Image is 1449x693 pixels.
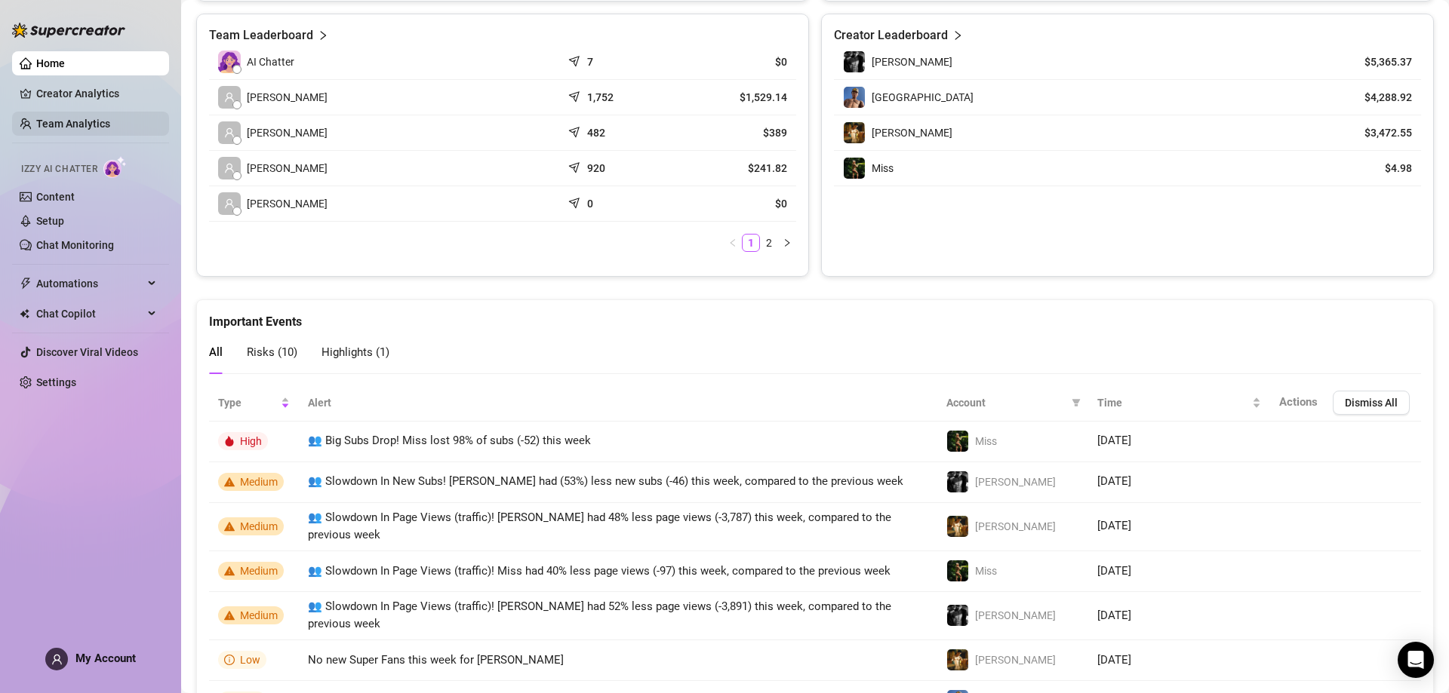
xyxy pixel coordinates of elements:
[778,234,796,252] button: right
[36,376,76,388] a: Settings
[1097,474,1131,488] span: [DATE]
[1097,519,1131,532] span: [DATE]
[587,90,614,105] article: 1,752
[975,654,1056,666] span: [PERSON_NAME]
[247,124,328,141] span: [PERSON_NAME]
[1097,434,1131,447] span: [DATE]
[36,302,143,326] span: Chat Copilot
[947,560,968,581] img: Miss
[975,435,997,447] span: Miss
[834,26,948,44] article: Creator Leaderboard
[218,394,278,411] span: Type
[224,127,235,138] span: user
[209,300,1421,331] div: Important Events
[1398,642,1434,678] div: Open Intercom Messenger
[308,474,903,488] span: 👥 Slowdown In New Subs! [PERSON_NAME] had (53%) less new subs (-46) this week, compared to the pr...
[1343,90,1412,105] article: $4,288.92
[36,57,65,69] a: Home
[778,234,796,252] li: Next Page
[308,653,564,667] span: No new Super Fans this week for [PERSON_NAME]
[224,521,235,532] span: warning
[51,654,63,665] span: user
[308,434,591,447] span: 👥 Big Subs Drop! Miss lost 98% of subs (-52) this week
[1097,394,1249,411] span: Time
[247,195,328,212] span: [PERSON_NAME]
[103,156,127,178] img: AI Chatter
[36,118,110,130] a: Team Analytics
[1069,391,1084,414] span: filter
[1097,564,1131,578] span: [DATE]
[688,161,787,176] article: $241.82
[1345,397,1398,409] span: Dismiss All
[209,345,223,359] span: All
[240,520,278,532] span: Medium
[568,52,583,67] span: send
[975,609,1056,621] span: [PERSON_NAME]
[844,51,865,72] img: Marvin
[308,564,891,578] span: 👥 Slowdown In Page Views (traffic)! Miss had 40% less page views (-97) this week, compared to the...
[12,23,125,38] img: logo-BBDzfeDw.svg
[975,520,1056,532] span: [PERSON_NAME]
[240,476,278,488] span: Medium
[20,278,32,290] span: thunderbolt
[587,161,605,176] article: 920
[1097,653,1131,667] span: [DATE]
[947,431,968,452] img: Miss
[568,158,583,173] span: send
[844,122,865,143] img: Marvin
[946,394,1066,411] span: Account
[224,436,235,446] span: fire
[308,599,891,631] span: 👥 Slowdown In Page Views (traffic)! [PERSON_NAME] had 52% less page views (-3,891) this week, com...
[247,54,294,70] span: AI Chatter
[742,234,760,252] li: 1
[240,609,278,621] span: Medium
[728,238,737,247] span: left
[975,565,997,577] span: Miss
[724,234,742,252] button: left
[1343,54,1412,69] article: $5,365.37
[224,163,235,173] span: user
[20,308,29,319] img: Chat Copilot
[947,471,968,492] img: Marvin
[952,26,963,44] span: right
[36,81,157,106] a: Creator Analytics
[568,194,583,209] span: send
[321,345,389,359] span: Highlights ( 1 )
[587,54,593,69] article: 7
[36,191,75,203] a: Content
[218,51,241,73] img: izzy-ai-chatter-avatar-DDCN_rTZ.svg
[975,476,1056,488] span: [PERSON_NAME]
[844,87,865,108] img: Dallas
[688,54,787,69] article: $0
[36,346,138,358] a: Discover Viral Videos
[1343,161,1412,176] article: $4.98
[587,196,593,211] article: 0
[240,565,278,577] span: Medium
[36,215,64,227] a: Setup
[224,198,235,209] span: user
[761,235,777,251] a: 2
[872,56,952,68] span: [PERSON_NAME]
[209,26,313,44] article: Team Leaderboard
[947,649,968,670] img: Marvin
[299,385,937,422] th: Alert
[308,511,891,542] span: 👥 Slowdown In Page Views (traffic)! [PERSON_NAME] had 48% less page views (-3,787) this week, com...
[872,91,974,103] span: [GEOGRAPHIC_DATA]
[1333,391,1410,415] button: Dismiss All
[36,271,143,296] span: Automations
[209,385,299,422] th: Type
[568,87,583,103] span: send
[224,566,235,576] span: warning
[568,123,583,138] span: send
[1343,125,1412,140] article: $3,472.55
[1088,385,1270,422] th: Time
[688,90,787,105] article: $1,529.14
[743,235,759,251] a: 1
[872,162,894,174] span: Miss
[783,238,792,247] span: right
[240,435,262,447] span: High
[844,158,865,179] img: Miss
[318,26,328,44] span: right
[75,652,136,665] span: My Account
[947,605,968,626] img: Marvin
